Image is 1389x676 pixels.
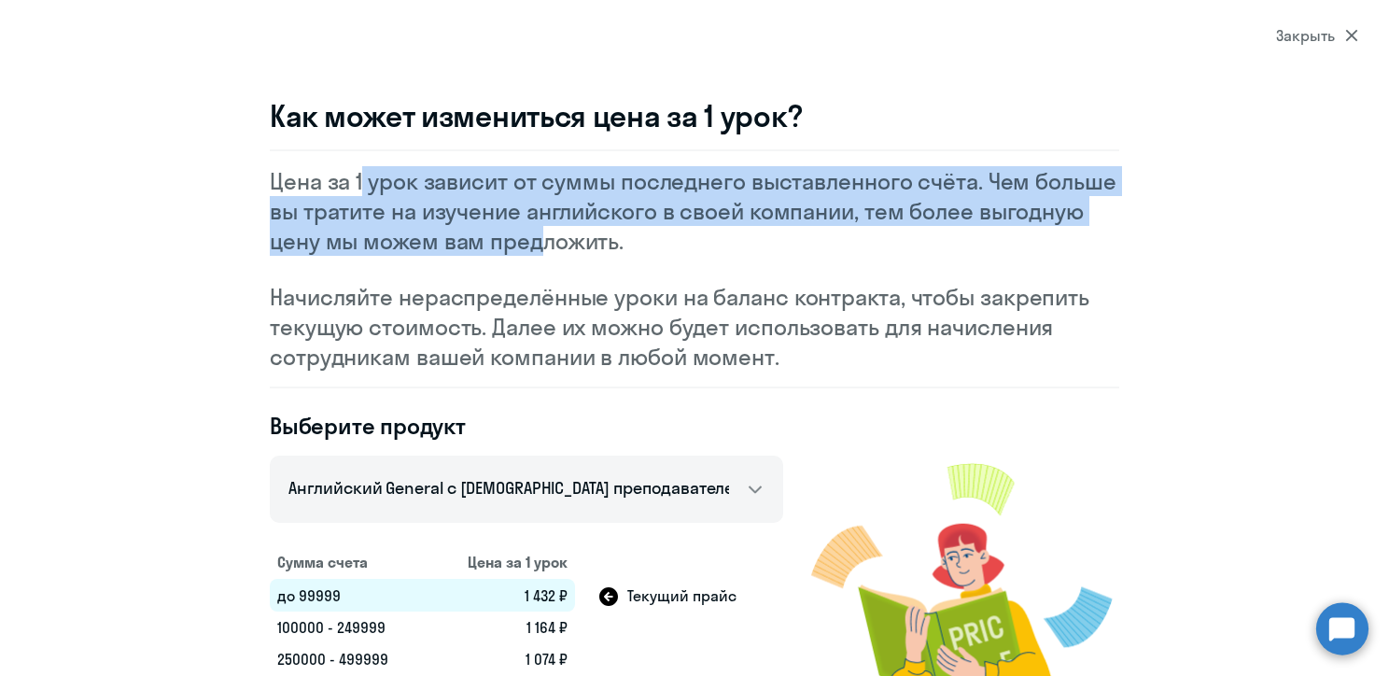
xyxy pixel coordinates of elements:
[1276,24,1358,47] div: Закрыть
[270,282,1119,372] p: Начисляйте нераспределённые уроки на баланс контракта, чтобы закрепить текущую стоимость. Далее и...
[270,612,433,643] td: 100000 - 249999
[433,612,575,643] td: 1 164 ₽
[270,411,783,441] h4: Выберите продукт
[433,643,575,675] td: 1 074 ₽
[270,545,433,579] th: Сумма счета
[270,166,1119,256] p: Цена за 1 урок зависит от суммы последнего выставленного счёта. Чем больше вы тратите на изучение...
[433,579,575,612] td: 1 432 ₽
[270,579,433,612] td: до 99999
[575,579,783,612] td: Текущий прайс
[433,545,575,579] th: Цена за 1 урок
[270,643,433,675] td: 250000 - 499999
[270,97,1119,134] h3: Как может измениться цена за 1 урок?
